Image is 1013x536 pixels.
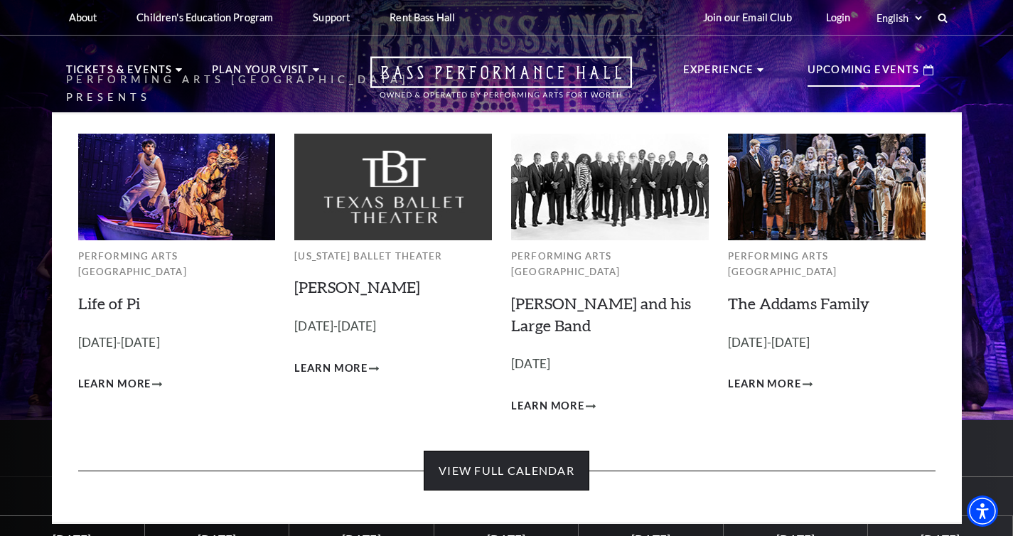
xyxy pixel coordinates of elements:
img: Performing Arts Fort Worth [728,134,926,240]
p: [US_STATE] Ballet Theater [294,248,492,264]
a: View Full Calendar [424,451,589,491]
p: Upcoming Events [808,61,920,87]
p: [DATE] [511,354,709,375]
a: [PERSON_NAME] [294,277,420,296]
p: Performing Arts [GEOGRAPHIC_DATA] [511,248,709,280]
p: [DATE]-[DATE] [294,316,492,337]
p: [DATE]-[DATE] [78,333,276,353]
span: Learn More [78,375,151,393]
a: Life of Pi [78,294,140,313]
p: Plan Your Visit [212,61,309,87]
a: Learn More Life of Pi [78,375,163,393]
p: Experience [683,61,754,87]
a: [PERSON_NAME] and his Large Band [511,294,691,335]
img: Performing Arts Fort Worth [78,134,276,240]
span: Learn More [294,360,368,377]
a: Learn More Lyle Lovett and his Large Band [511,397,596,415]
div: Accessibility Menu [967,495,998,527]
p: About [69,11,97,23]
p: Performing Arts [GEOGRAPHIC_DATA] [78,248,276,280]
a: Learn More Peter Pan [294,360,379,377]
span: Learn More [728,375,801,393]
a: The Addams Family [728,294,869,313]
p: Rent Bass Hall [390,11,455,23]
p: Support [313,11,350,23]
img: Texas Ballet Theater [294,134,492,240]
a: Open this option [319,56,683,112]
p: [DATE]-[DATE] [728,333,926,353]
p: Tickets & Events [66,61,173,87]
img: Performing Arts Fort Worth [511,134,709,240]
a: Learn More The Addams Family [728,375,813,393]
span: Learn More [511,397,584,415]
p: Performing Arts [GEOGRAPHIC_DATA] [728,248,926,280]
select: Select: [874,11,924,25]
p: Children's Education Program [136,11,273,23]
